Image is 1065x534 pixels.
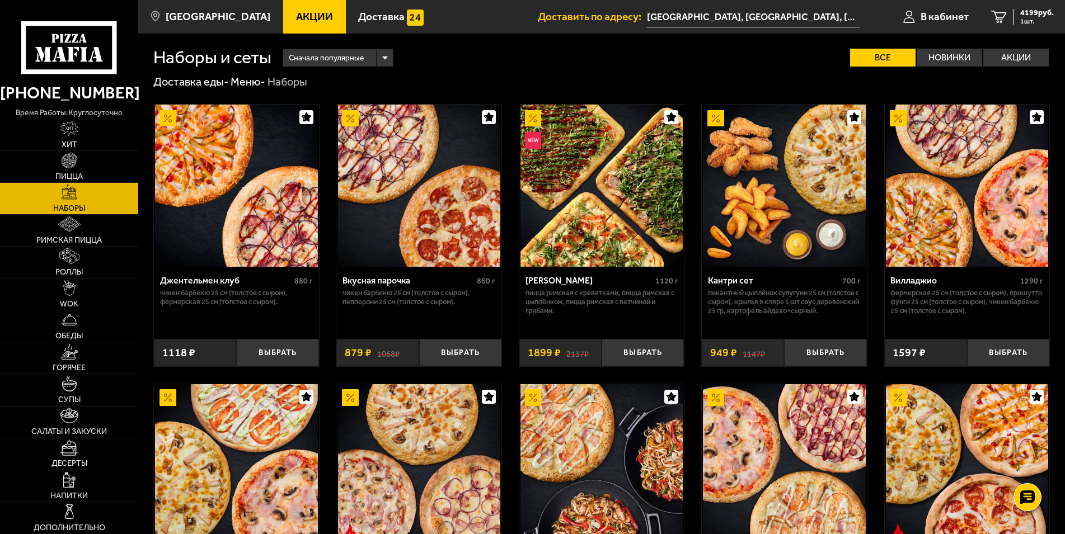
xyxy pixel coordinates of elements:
[743,347,765,358] s: 1147 ₽
[377,347,400,358] s: 1068 ₽
[647,7,860,27] span: Ленинградская область, Всеволожский район, Бугровское городское поселение, деревня Порошкино, КАД...
[1020,9,1054,17] span: 4199 руб.
[342,389,359,406] img: Акционный
[842,276,861,286] span: 700 г
[407,10,424,26] img: 15daf4d41897b9f0e9f617042186c801.svg
[710,347,737,358] span: 949 ₽
[153,49,271,67] h1: Наборы и сеты
[526,289,678,315] p: Пицца Римская с креветками, Пицца Римская с цыплёнком, Пицца Римская с ветчиной и грибами.
[231,75,265,88] a: Меню-
[520,105,683,267] img: Мама Миа
[159,389,176,406] img: Акционный
[707,110,724,127] img: Акционный
[708,289,861,315] p: Пикантный цыплёнок сулугуни 25 см (толстое с сыром), крылья в кляре 5 шт соус деревенский 25 гр, ...
[655,276,678,286] span: 1120 г
[34,524,105,532] span: Дополнительно
[890,389,907,406] img: Акционный
[983,49,1049,67] label: Акции
[236,339,318,366] button: Выбрать
[336,105,501,267] a: АкционныйВкусная парочка
[53,205,85,212] span: Наборы
[294,276,313,286] span: 880 г
[602,339,684,366] button: Выбрать
[60,300,78,308] span: WOK
[155,105,317,267] img: Джентельмен клуб
[890,275,1017,286] div: Вилладжио
[58,396,81,404] span: Супы
[55,173,83,181] span: Пицца
[36,237,102,244] span: Римская пицца
[51,460,87,467] span: Десерты
[1020,276,1043,286] span: 1290 г
[647,7,860,27] input: Ваш адрес доставки
[53,364,86,372] span: Горячее
[50,492,88,500] span: Напитки
[702,105,867,267] a: АкционныйКантри сет
[784,339,866,366] button: Выбрать
[890,110,907,127] img: Акционный
[296,11,333,22] span: Акции
[162,347,195,358] span: 1118 ₽
[154,105,319,267] a: АкционныйДжентельмен клуб
[343,289,495,306] p: Чикен Барбекю 25 см (толстое с сыром), Пепперони 25 см (толстое с сыром).
[525,389,542,406] img: Акционный
[886,105,1048,267] img: Вилладжио
[268,75,307,89] div: Наборы
[519,105,684,267] a: АкционныйНовинкаМама Миа
[166,11,270,22] span: [GEOGRAPHIC_DATA]
[525,132,542,149] img: Новинка
[160,275,292,286] div: Джентельмен клуб
[525,110,542,127] img: Акционный
[342,110,359,127] img: Акционный
[55,268,83,276] span: Роллы
[566,347,589,358] s: 2137 ₽
[526,275,653,286] div: [PERSON_NAME]
[850,49,916,67] label: Все
[708,275,839,286] div: Кантри сет
[160,289,313,306] p: Чикен Барбекю 25 см (толстое с сыром), Фермерская 25 см (толстое с сыром).
[338,105,500,267] img: Вкусная парочка
[477,276,495,286] span: 860 г
[345,347,372,358] span: 879 ₽
[31,428,107,436] span: Салаты и закуски
[343,275,474,286] div: Вкусная парочка
[538,11,647,22] span: Доставить по адресу:
[921,11,969,22] span: В кабинет
[1020,18,1054,25] span: 1 шт.
[703,105,865,267] img: Кантри сет
[55,332,83,340] span: Обеды
[528,347,561,358] span: 1899 ₽
[419,339,501,366] button: Выбрать
[893,347,926,358] span: 1597 ₽
[917,49,982,67] label: Новинки
[967,339,1049,366] button: Выбрать
[62,141,77,149] span: Хит
[885,105,1050,267] a: АкционныйВилладжио
[890,289,1043,315] p: Фермерская 25 см (толстое с сыром), Прошутто Фунги 25 см (толстое с сыром), Чикен Барбекю 25 см (...
[153,75,229,88] a: Доставка еды-
[358,11,405,22] span: Доставка
[159,110,176,127] img: Акционный
[289,48,364,69] span: Сначала популярные
[707,389,724,406] img: Акционный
